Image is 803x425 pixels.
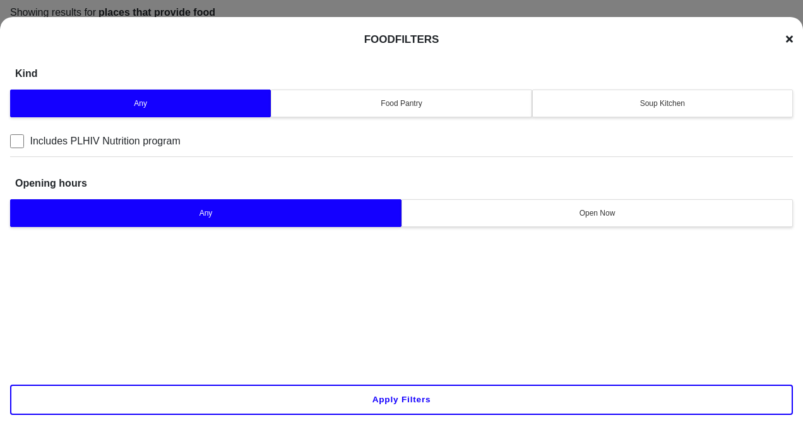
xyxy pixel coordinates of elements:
[15,47,38,86] h1: Kind
[271,90,532,117] button: Food Pantry
[18,207,393,219] div: Any
[540,98,785,109] div: Soup Kitchen
[10,385,793,415] button: Apply filters
[401,199,793,227] button: Open Now
[279,98,523,109] div: Food Pantry
[364,33,439,45] h1: Food Filters
[30,136,180,146] span: Includes PLHIV Nutrition program
[532,90,793,117] button: Soup Kitchen
[410,207,785,219] div: Open Now
[10,90,271,117] button: Any
[15,157,87,196] h1: Opening hours
[18,98,263,109] div: Any
[10,199,401,227] button: Any
[10,134,24,148] input: Includes PLHIV Nutrition program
